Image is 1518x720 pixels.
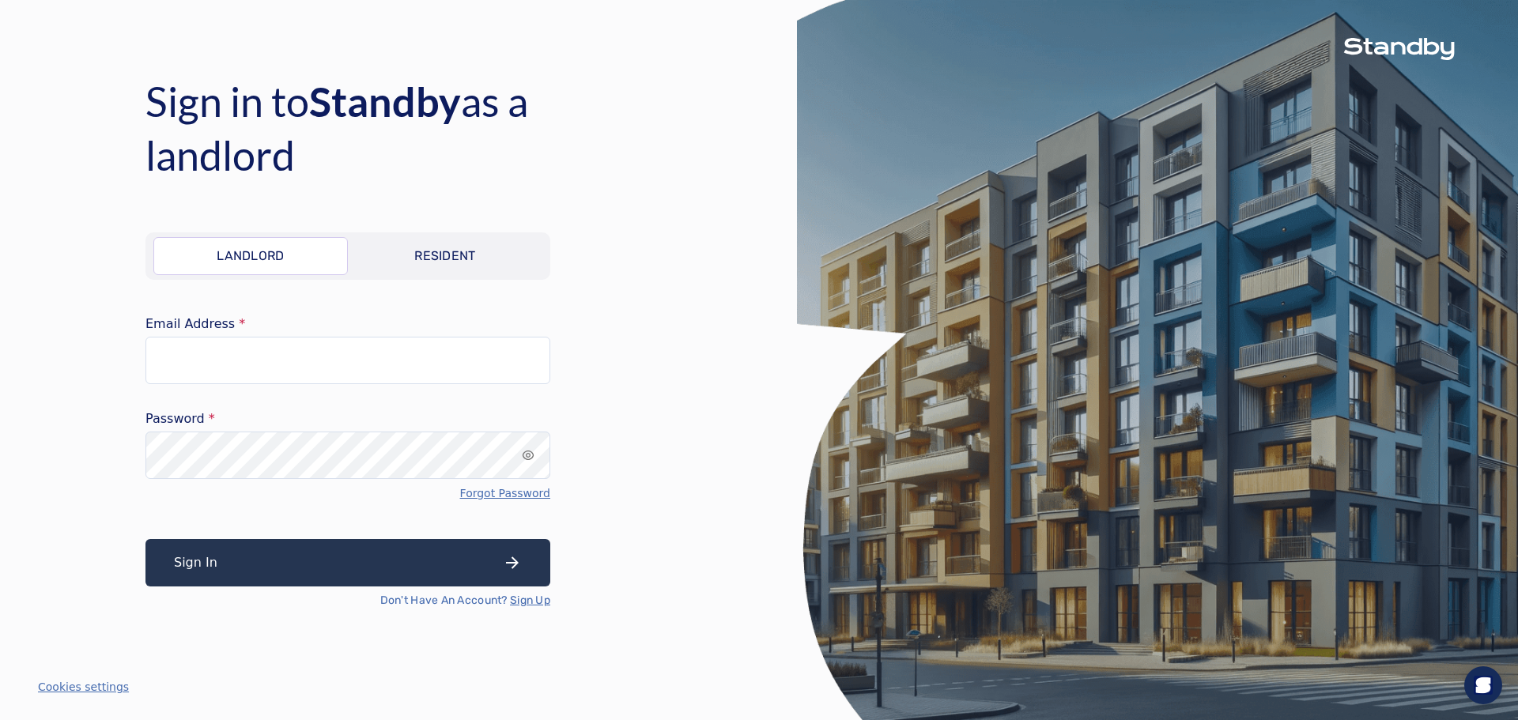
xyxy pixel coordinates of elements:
[145,337,550,384] input: email
[145,413,550,425] label: Password
[217,247,285,266] p: Landlord
[460,485,550,501] a: Forgot Password
[145,318,550,330] label: Email Address
[145,539,550,586] button: Sign In
[145,432,550,479] input: password
[380,593,550,609] p: Don't Have An Account?
[309,77,461,126] span: Standby
[510,593,550,609] a: Sign Up
[153,237,348,275] a: Landlord
[1464,666,1502,704] div: Open Intercom Messenger
[145,74,651,182] h4: Sign in to as a landlord
[348,237,542,275] a: Resident
[38,679,129,695] button: Cookies settings
[414,247,476,266] p: Resident
[522,449,534,462] div: input icon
